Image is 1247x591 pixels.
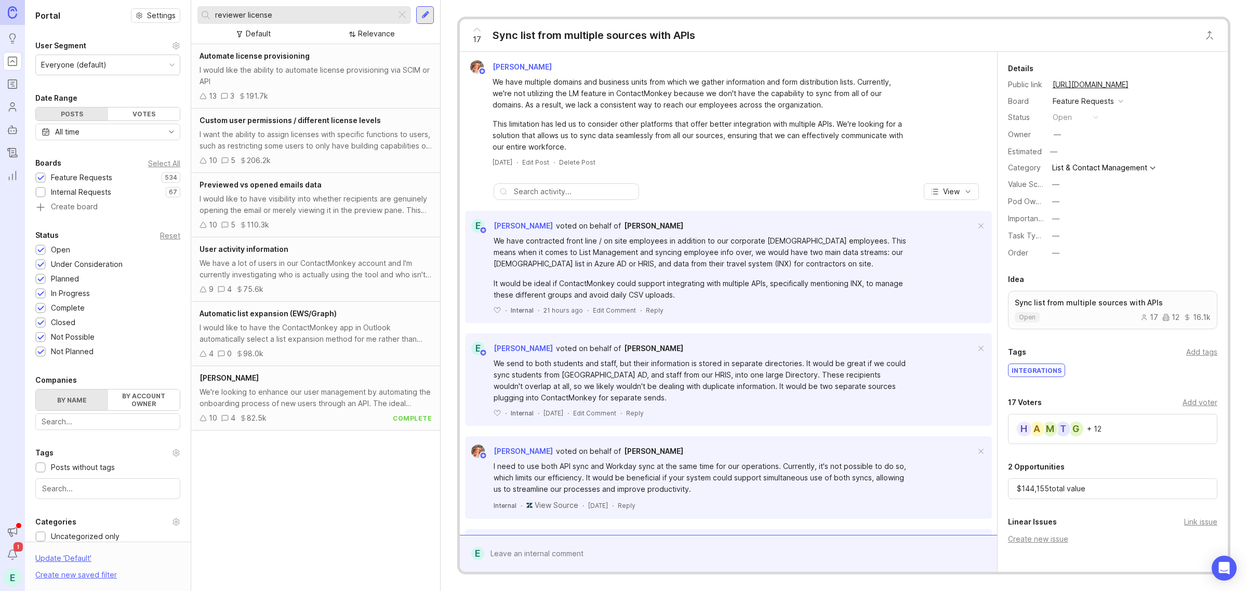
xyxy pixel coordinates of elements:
label: Pod Ownership [1008,197,1061,206]
div: Estimated [1008,148,1042,155]
a: Ideas [3,29,22,48]
div: · [521,501,522,510]
div: Under Consideration [51,259,123,270]
div: — [1052,196,1059,207]
div: 16.1k [1184,314,1211,321]
div: complete [393,414,432,423]
a: Custom user permissions / different license levelsI want the ability to assign licenses with spec... [191,109,440,173]
div: 3 [230,90,234,102]
img: Bronwen W [467,60,487,74]
a: Users [3,98,22,116]
div: — [1052,247,1059,259]
p: 534 [165,173,177,182]
div: Posts without tags [51,462,115,473]
span: [PERSON_NAME] [494,447,553,455]
input: Search... [215,9,392,21]
div: H [1016,421,1032,437]
div: · [516,158,518,167]
a: Bronwen W[PERSON_NAME] [464,60,560,74]
a: E[PERSON_NAME] [465,219,553,233]
div: Add voter [1183,397,1217,408]
div: Update ' Default ' [35,553,91,569]
div: 191.7k [246,90,268,102]
div: Status [1008,112,1044,123]
div: Internal [511,409,534,418]
div: · [538,409,539,418]
span: 21 hours ago [543,306,583,315]
div: I would like to have the ContactMonkey app in Outlook automatically select a list expansion metho... [200,322,432,345]
img: member badge [479,68,486,75]
label: By name [36,389,108,410]
div: $ 144,155 total value [1008,478,1217,499]
a: Create board [35,203,180,212]
div: 98.0k [243,348,263,359]
div: 9 [209,284,214,295]
button: Settings [131,8,180,23]
p: open [1019,313,1036,321]
div: We have multiple domains and business units from which we gather information and form distributio... [493,76,908,111]
span: [PERSON_NAME] [624,344,683,353]
div: Reply [626,409,644,418]
div: — [1054,129,1061,140]
div: 10 [209,219,217,231]
div: · [553,158,555,167]
span: Settings [147,10,176,21]
div: Create new saved filter [35,569,117,581]
div: — [1052,213,1059,224]
label: Value Scale [1008,180,1048,189]
div: Planned [51,273,79,285]
div: Uncategorized only [51,531,120,542]
div: I would like the ability to automate license provisioning via SCIM or API [200,64,432,87]
div: I need to use both API sync and Workday sync at the same time for our operations. Currently, it's... [494,461,909,495]
a: Automate license provisioningI would like the ability to automate license provisioning via SCIM o... [191,44,440,109]
svg: toggle icon [163,128,180,136]
div: Linear Issues [1008,516,1057,528]
div: 17 [1140,314,1158,321]
span: [PERSON_NAME] [624,447,683,455]
a: View Source [535,500,578,511]
div: 4 [231,412,235,424]
a: Changelog [3,143,22,162]
a: [PERSON_NAME] [624,446,683,457]
div: — [1052,230,1059,241]
div: Tags [1008,346,1026,358]
div: M [1042,421,1058,437]
div: E [471,342,485,355]
label: Task Type [1008,231,1045,240]
a: [PERSON_NAME] [624,220,683,232]
div: voted on behalf of [556,446,621,457]
time: [DATE] [543,409,563,417]
div: Add tags [1186,346,1217,358]
div: We're looking to enhance our user management by automating the onboarding process of new users th... [200,386,432,409]
img: member badge [480,452,487,460]
div: Edit Post [522,158,549,167]
div: · [620,409,622,418]
div: + 12 [1087,425,1102,433]
div: Status [35,229,59,241]
div: open [1053,112,1072,123]
p: 67 [169,188,177,196]
div: · [640,306,642,315]
a: User activity informationWe have a lot of users in our ContactMonkey account and I'm currently in... [191,237,440,302]
div: Companies [35,374,77,386]
span: [PERSON_NAME] [494,221,553,230]
span: View [943,186,960,197]
div: Select All [148,160,180,166]
div: Create new issue [1008,533,1217,545]
div: E [3,568,22,587]
span: [PERSON_NAME] [494,344,553,353]
div: Relevance [358,28,395,39]
div: · [567,409,569,418]
input: Search activity... [514,186,633,197]
div: Link issue [1184,516,1217,528]
div: Edit Comment [573,409,616,418]
span: [PERSON_NAME] [200,373,259,382]
a: Automatic list expansion (EWS/Graph)I would like to have the ContactMonkey app in Outlook automat... [191,302,440,366]
input: Search... [42,416,174,427]
div: Complete [51,302,85,314]
div: E [471,547,484,560]
a: Sync list from multiple sources with APIsopen171216.1k [1008,291,1217,329]
div: 10 [209,412,217,424]
div: List & Contact Management [1052,164,1147,171]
